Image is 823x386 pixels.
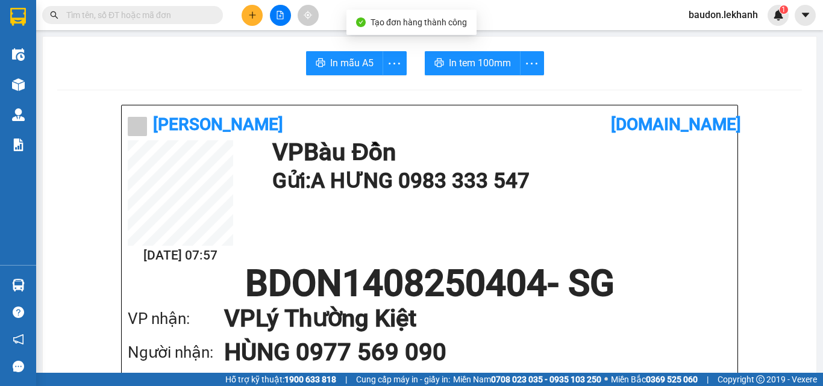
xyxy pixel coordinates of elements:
span: plus [248,11,257,19]
span: search [50,11,58,19]
button: more [520,51,544,75]
button: printerIn mẫu A5 [306,51,383,75]
div: Bàu Đồn [10,10,107,25]
div: An Sương [115,10,212,25]
button: aim [298,5,319,26]
span: more [521,56,543,71]
div: VY [115,25,212,39]
sup: 1 [780,5,788,14]
h1: VP Bàu Đồn [272,140,725,164]
span: copyright [756,375,765,384]
div: Người nhận: [128,340,224,365]
div: VP nhận: [128,307,224,331]
b: [DOMAIN_NAME] [611,114,741,134]
span: caret-down [800,10,811,20]
h1: HÙNG 0977 569 090 [224,335,707,369]
span: In mẫu A5 [330,55,374,70]
span: Nhận: [115,11,144,24]
span: | [707,373,709,386]
div: Tên hàng: [DEMOGRAPHIC_DATA][PERSON_NAME] ( : 1 ) [10,87,212,132]
b: [PERSON_NAME] [153,114,283,134]
span: In tem 100mm [449,55,511,70]
img: warehouse-icon [12,108,25,121]
span: Hỗ trợ kỹ thuật: [225,373,336,386]
div: 0398706195 [10,39,107,56]
button: caret-down [795,5,816,26]
span: printer [434,58,444,69]
button: file-add [270,5,291,26]
strong: 1900 633 818 [284,375,336,384]
h1: VP Lý Thường Kiệt [224,302,707,335]
span: | [345,373,347,386]
span: check-circle [356,17,366,27]
div: 40.000 [113,63,213,80]
span: Cung cấp máy in - giấy in: [356,373,450,386]
button: plus [242,5,263,26]
h1: Gửi: A HƯNG 0983 333 547 [272,164,725,198]
span: question-circle [13,307,24,318]
img: warehouse-icon [12,78,25,91]
input: Tìm tên, số ĐT hoặc mã đơn [66,8,208,22]
span: Tạo đơn hàng thành công [371,17,467,27]
div: THƯƠNG [10,25,107,39]
h2: [DATE] 07:57 [128,246,233,266]
button: printerIn tem 100mm [425,51,521,75]
span: Gửi: [10,11,29,24]
span: Miền Nam [453,373,601,386]
span: baudon.lekhanh [679,7,768,22]
span: file-add [276,11,284,19]
span: CC : [113,66,130,79]
button: more [383,51,407,75]
span: aim [304,11,312,19]
img: solution-icon [12,139,25,151]
img: warehouse-icon [12,48,25,61]
span: ⚪️ [604,377,608,382]
span: notification [13,334,24,345]
div: 0901469473 [115,39,212,56]
span: more [383,56,406,71]
strong: 0708 023 035 - 0935 103 250 [491,375,601,384]
h1: BDON1408250404 - SG [128,266,731,302]
img: logo-vxr [10,8,26,26]
span: 1 [781,5,786,14]
span: Miền Bắc [611,373,698,386]
img: warehouse-icon [12,279,25,291]
span: message [13,361,24,372]
strong: 0369 525 060 [646,375,698,384]
img: icon-new-feature [773,10,784,20]
span: printer [316,58,325,69]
